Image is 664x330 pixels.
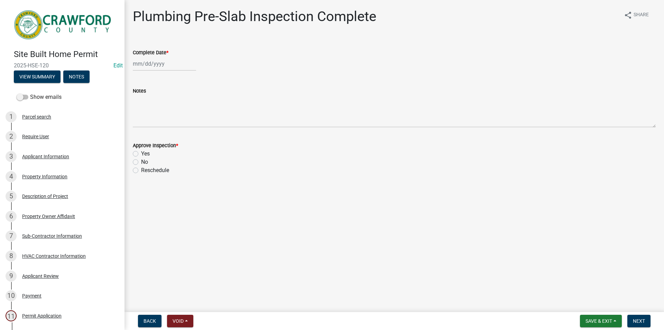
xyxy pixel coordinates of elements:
[173,318,184,324] span: Void
[63,74,90,80] wm-modal-confirm: Notes
[167,315,193,327] button: Void
[22,274,59,279] div: Applicant Review
[22,134,49,139] div: Require User
[22,194,68,199] div: Description of Project
[618,8,654,22] button: shareShare
[633,318,645,324] span: Next
[580,315,622,327] button: Save & Exit
[141,150,150,158] label: Yes
[22,313,62,318] div: Permit Application
[6,131,17,142] div: 2
[22,214,75,219] div: Property Owner Affidavit
[133,89,146,94] label: Notes
[113,62,123,69] a: Edit
[6,171,17,182] div: 4
[63,70,90,83] button: Notes
[14,62,111,69] span: 2025-HSE-120
[585,318,612,324] span: Save & Exit
[634,11,649,19] span: Share
[624,11,632,19] i: share
[14,49,119,59] h4: Site Built Home Permit
[14,74,61,80] wm-modal-confirm: Summary
[133,57,196,71] input: mm/dd/yyyy
[627,315,651,327] button: Next
[6,230,17,242] div: 7
[14,7,113,42] img: Crawford County, Georgia
[17,93,62,101] label: Show emails
[22,114,51,119] div: Parcel search
[138,315,162,327] button: Back
[144,318,156,324] span: Back
[6,151,17,162] div: 3
[6,111,17,122] div: 1
[141,166,169,175] label: Reschedule
[141,158,148,166] label: No
[113,62,123,69] wm-modal-confirm: Edit Application Number
[133,8,376,25] h1: Plumbing Pre-Slab Inspection Complete
[6,251,17,262] div: 8
[6,290,17,301] div: 10
[133,50,168,55] label: Complete Date
[6,310,17,321] div: 11
[14,70,61,83] button: View Summary
[22,254,86,258] div: HVAC Contractor Information
[6,271,17,282] div: 9
[133,143,178,148] label: Approve Inspection
[6,191,17,202] div: 5
[22,234,82,238] div: Sub-Contractor Information
[6,211,17,222] div: 6
[22,174,67,179] div: Property Information
[22,293,41,298] div: Payment
[22,154,69,159] div: Applicant Information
